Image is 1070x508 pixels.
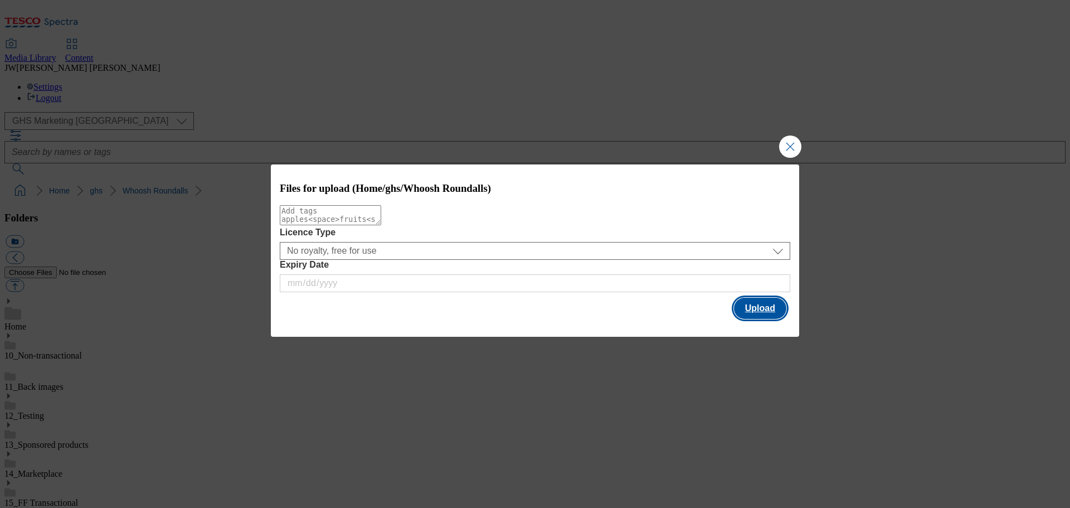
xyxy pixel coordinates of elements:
button: Upload [734,298,786,319]
div: Modal [271,165,799,337]
h3: Files for upload (Home/ghs/Whoosh Roundalls) [280,182,790,195]
button: Close Modal [779,136,801,158]
label: Licence Type [280,228,790,238]
label: Expiry Date [280,260,790,270]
